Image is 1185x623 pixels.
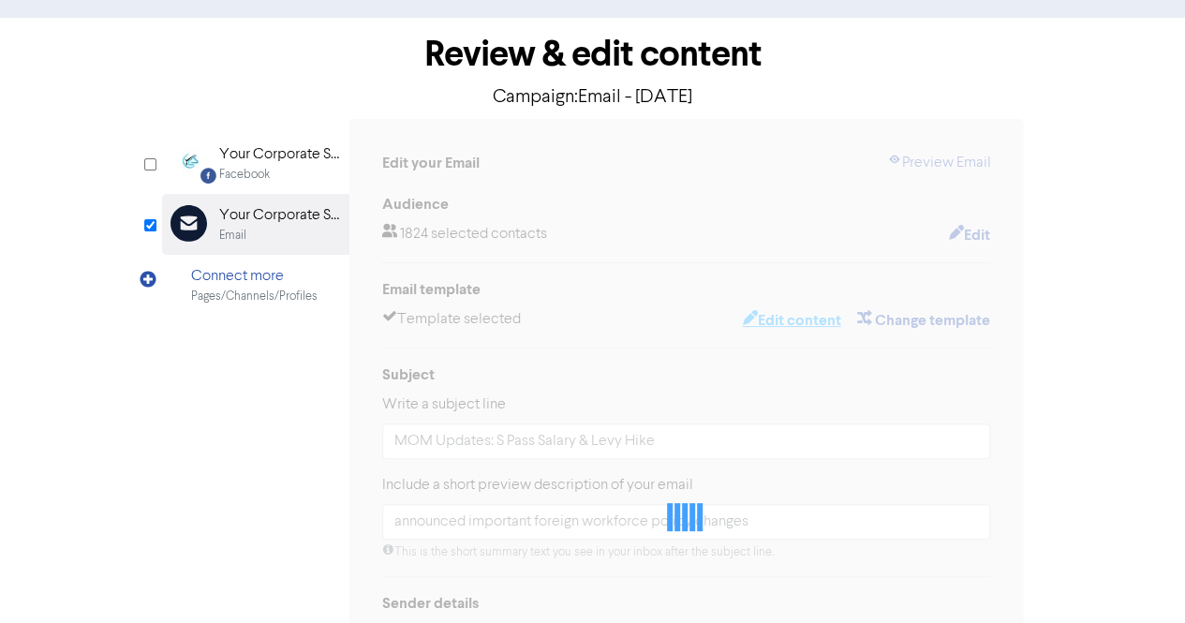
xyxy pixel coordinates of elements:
[162,255,349,316] div: Connect morePages/Channels/Profiles
[219,227,246,245] div: Email
[170,143,207,181] img: Facebook
[162,194,349,255] div: Your Corporate SolutionsEmail
[162,83,1024,111] p: Campaign: Email - [DATE]
[219,204,339,227] div: Your Corporate Solutions
[191,288,318,305] div: Pages/Channels/Profiles
[162,133,349,194] div: Facebook Your Corporate SolutionsFacebook
[219,143,339,166] div: Your Corporate Solutions
[191,265,318,288] div: Connect more
[219,166,270,184] div: Facebook
[162,33,1024,76] h1: Review & edit content
[950,421,1185,623] iframe: Chat Widget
